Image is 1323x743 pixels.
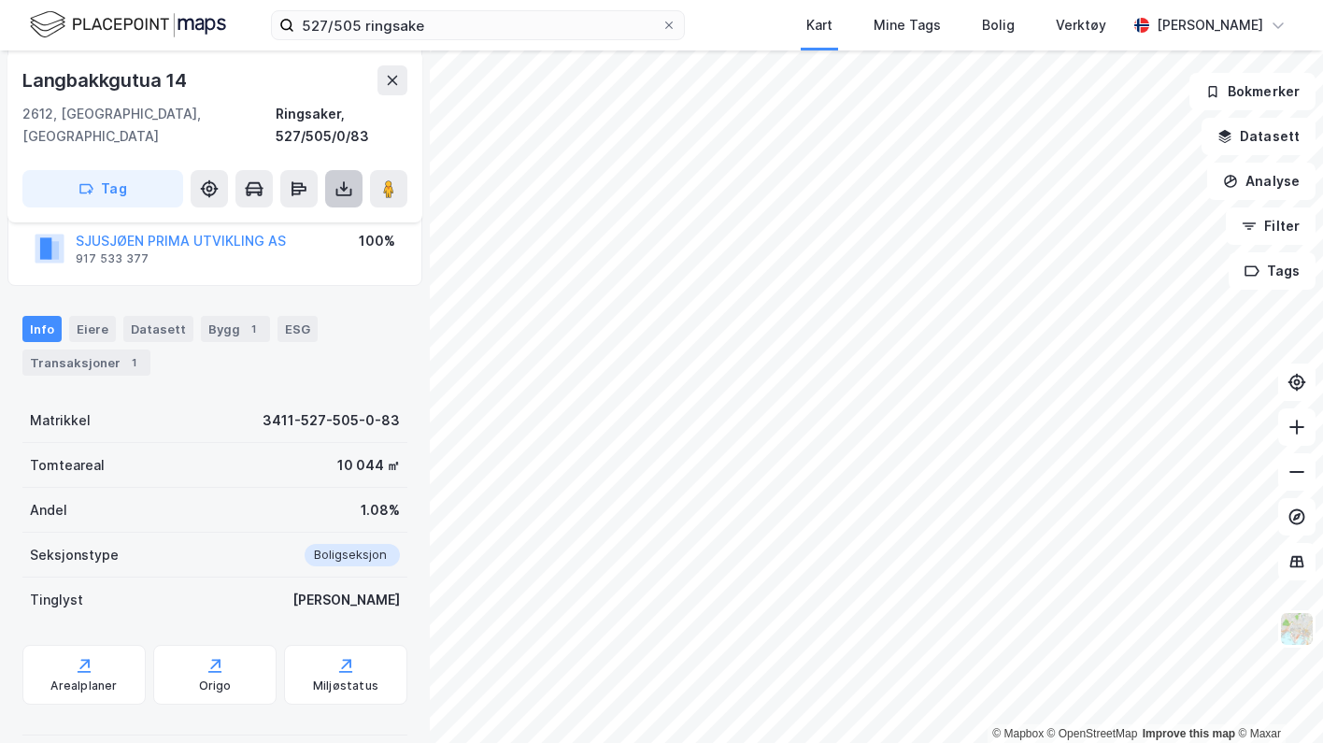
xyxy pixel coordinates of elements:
[22,170,183,207] button: Tag
[30,409,91,432] div: Matrikkel
[806,14,832,36] div: Kart
[1207,163,1316,200] button: Analyse
[199,679,232,693] div: Origo
[992,727,1044,740] a: Mapbox
[22,65,191,95] div: Langbakkgutua 14
[294,11,661,39] input: Søk på adresse, matrikkel, gårdeiere, leietakere eller personer
[30,589,83,611] div: Tinglyst
[277,316,318,342] div: ESG
[982,14,1015,36] div: Bolig
[30,499,67,522] div: Andel
[361,499,400,522] div: 1.08%
[1047,727,1138,740] a: OpenStreetMap
[124,353,143,372] div: 1
[69,316,116,342] div: Eiere
[337,454,400,477] div: 10 044 ㎡
[1189,73,1316,110] button: Bokmerker
[292,589,400,611] div: [PERSON_NAME]
[50,679,117,693] div: Arealplaner
[1226,207,1316,245] button: Filter
[244,320,263,338] div: 1
[1229,252,1316,290] button: Tags
[76,251,149,266] div: 917 533 377
[1202,118,1316,155] button: Datasett
[1230,653,1323,743] iframe: Chat Widget
[1279,611,1315,647] img: Z
[22,316,62,342] div: Info
[313,679,378,693] div: Miljøstatus
[263,409,400,432] div: 3411-527-505-0-83
[30,8,226,41] img: logo.f888ab2527a4732fd821a326f86c7f29.svg
[359,230,395,252] div: 100%
[1157,14,1263,36] div: [PERSON_NAME]
[123,316,193,342] div: Datasett
[874,14,941,36] div: Mine Tags
[1056,14,1106,36] div: Verktøy
[30,544,119,566] div: Seksjonstype
[30,454,105,477] div: Tomteareal
[22,350,150,376] div: Transaksjoner
[276,103,407,148] div: Ringsaker, 527/505/0/83
[1143,727,1235,740] a: Improve this map
[22,103,276,148] div: 2612, [GEOGRAPHIC_DATA], [GEOGRAPHIC_DATA]
[201,316,270,342] div: Bygg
